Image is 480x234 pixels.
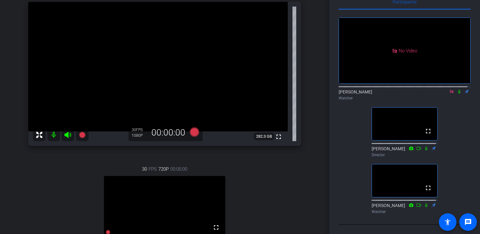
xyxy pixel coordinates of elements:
span: 30 [142,166,147,173]
div: [PERSON_NAME] [372,146,438,158]
div: 1080P [132,133,147,138]
div: Director [372,152,438,158]
div: [PERSON_NAME] [372,202,438,215]
div: [PERSON_NAME] [339,89,471,101]
span: No Video [399,48,417,53]
span: FPS [149,166,157,173]
div: Watcher [339,95,471,101]
span: 720P [158,166,169,173]
span: 282.3 GB [254,133,274,140]
span: 00:00:00 [170,166,187,173]
mat-icon: fullscreen [424,127,432,135]
mat-icon: fullscreen [424,184,432,192]
mat-icon: fullscreen [212,224,220,231]
mat-icon: fullscreen [275,133,282,141]
span: FPS [136,128,143,132]
mat-icon: message [464,218,472,226]
div: 30 [132,127,147,132]
mat-icon: accessibility [444,218,451,226]
div: 00:00:00 [147,127,189,138]
div: Watcher [372,209,438,215]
